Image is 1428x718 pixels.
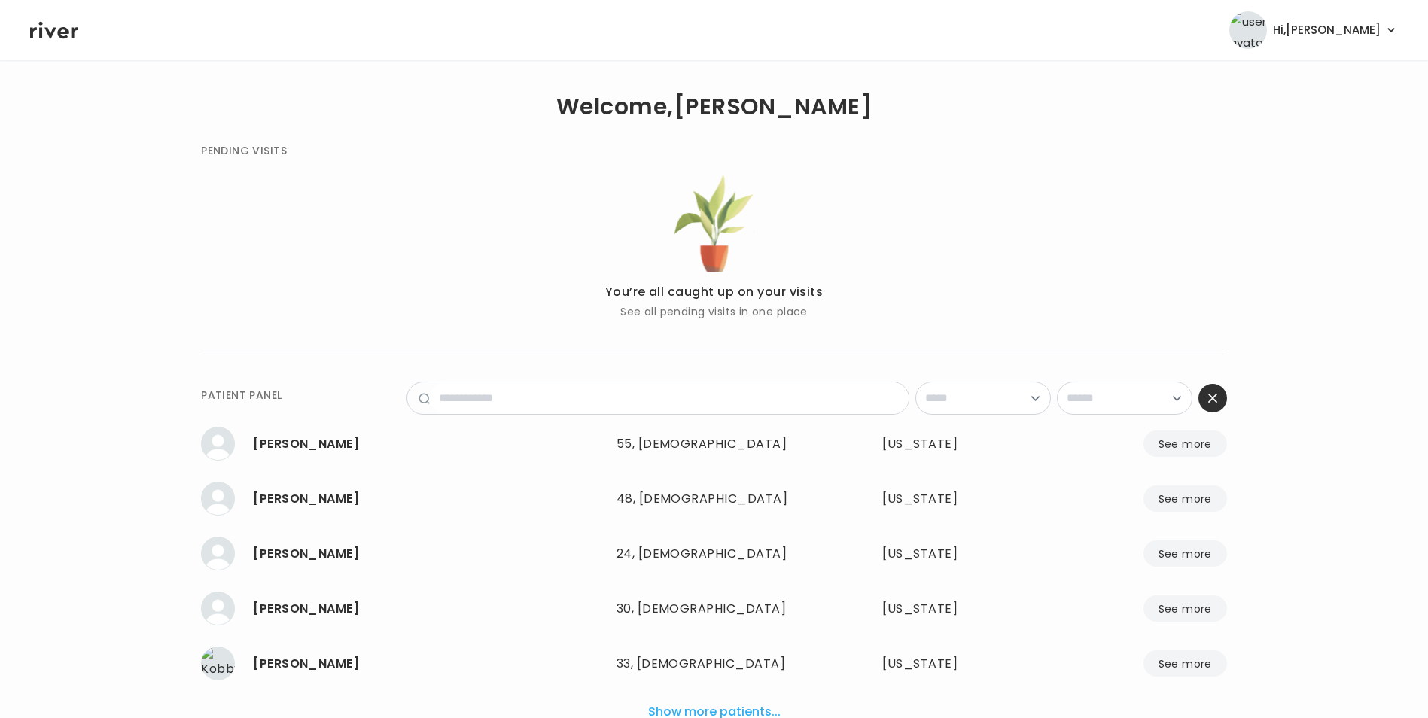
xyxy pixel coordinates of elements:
[1143,650,1227,677] button: See more
[1229,11,1267,49] img: user avatar
[1229,11,1398,49] button: user avatarHi,[PERSON_NAME]
[201,386,282,404] div: PATIENT PANEL
[617,543,812,564] div: 24, [DEMOGRAPHIC_DATA]
[605,303,824,321] p: See all pending visits in one place
[617,488,812,510] div: 48, [DEMOGRAPHIC_DATA]
[201,647,235,680] img: Kobby Amoah
[556,96,872,117] h1: Welcome, [PERSON_NAME]
[430,382,909,414] input: name
[605,281,824,303] p: You’re all caught up on your visits
[253,653,604,674] div: Kobby Amoah
[1143,595,1227,622] button: See more
[201,592,235,625] img: Jose Bonilla
[253,543,604,564] div: Santiago Fernandez
[201,141,287,160] div: PENDING VISITS
[201,537,235,570] img: Santiago Fernandez
[882,543,1019,564] div: Virginia
[201,482,235,516] img: Alexie Leitner
[617,434,812,455] div: 55, [DEMOGRAPHIC_DATA]
[882,488,1019,510] div: Minnesota
[253,598,604,619] div: Jose Bonilla
[617,598,812,619] div: 30, [DEMOGRAPHIC_DATA]
[1273,20,1381,41] span: Hi, [PERSON_NAME]
[1143,430,1227,457] button: See more
[1143,540,1227,567] button: See more
[882,653,1019,674] div: Minnesota
[253,434,604,455] div: Monica Pita Mendoza
[882,434,1019,455] div: Pennsylvania
[201,427,235,461] img: Monica Pita Mendoza
[617,653,812,674] div: 33, [DEMOGRAPHIC_DATA]
[882,598,1019,619] div: California
[253,488,604,510] div: Alexie Leitner
[1143,485,1227,512] button: See more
